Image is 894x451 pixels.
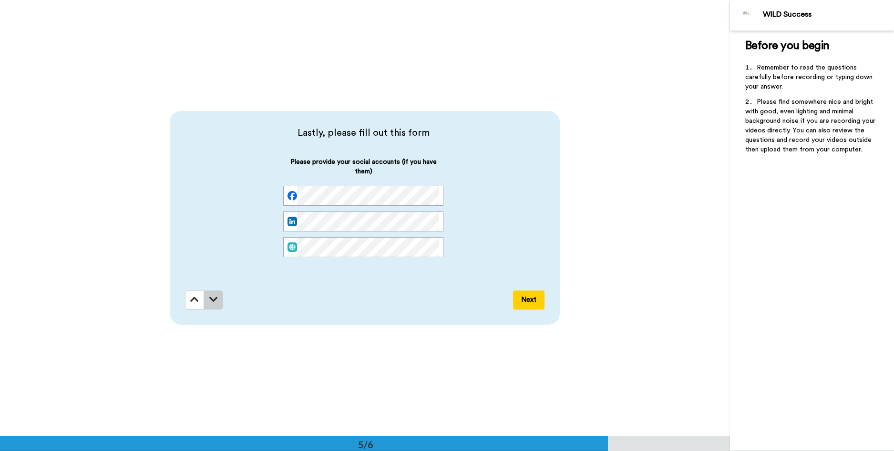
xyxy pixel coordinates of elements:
img: linked-in.png [288,217,297,226]
span: Remember to read the questions carefully before recording or typing down your answer. [745,64,874,90]
div: WILD Success [763,10,894,19]
img: facebook.svg [288,191,297,200]
span: Before you begin [745,40,830,51]
img: Profile Image [735,4,758,27]
span: Lastly, please fill out this form [185,126,542,140]
button: Next [513,291,545,310]
span: Please provide your social accounts (if you have them) [283,157,443,186]
span: Please find somewhere nice and bright with good, even lighting and minimal background noise if yo... [745,99,877,153]
img: web.svg [288,242,297,252]
div: 5/6 [343,438,389,451]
